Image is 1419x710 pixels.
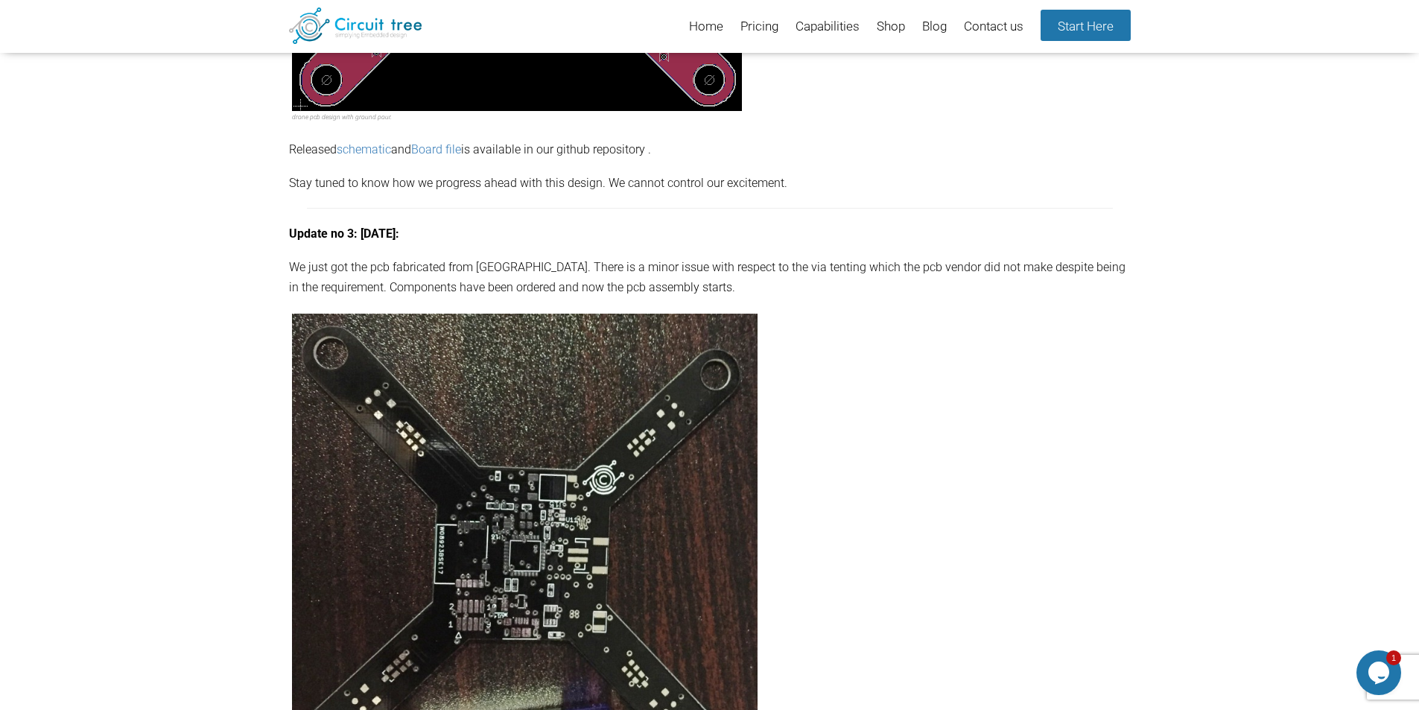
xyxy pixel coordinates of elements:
a: Start Here [1041,10,1131,41]
p: Released and is available in our github repository . [289,139,1131,159]
a: Blog [922,9,947,45]
a: Contact us [964,9,1023,45]
p: Stay tuned to know how we progress ahead with this design. We cannot control our excitement. [289,173,1131,193]
img: Circuit Tree [289,7,422,44]
a: Pricing [740,9,778,45]
a: Shop [877,9,905,45]
p: We just got the pcb fabricated from [GEOGRAPHIC_DATA]. There is a minor issue with respect to the... [289,257,1131,298]
a: Home [689,9,723,45]
a: Capabilities [796,9,860,45]
a: Board file [411,142,461,156]
strong: Update no 3: [DATE]: [289,226,399,241]
a: schematic [337,142,391,156]
iframe: chat widget [1356,650,1404,695]
p: drone pcb design with ground pour. [292,111,743,124]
